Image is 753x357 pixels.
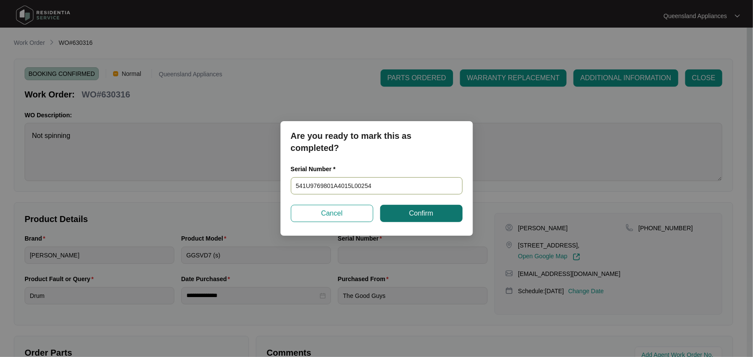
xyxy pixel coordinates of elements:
span: Confirm [409,208,433,219]
p: Are you ready to mark this as [291,130,463,142]
button: Cancel [291,205,373,222]
label: Serial Number * [291,165,342,173]
span: Cancel [321,208,343,219]
button: Confirm [380,205,463,222]
p: completed? [291,142,463,154]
